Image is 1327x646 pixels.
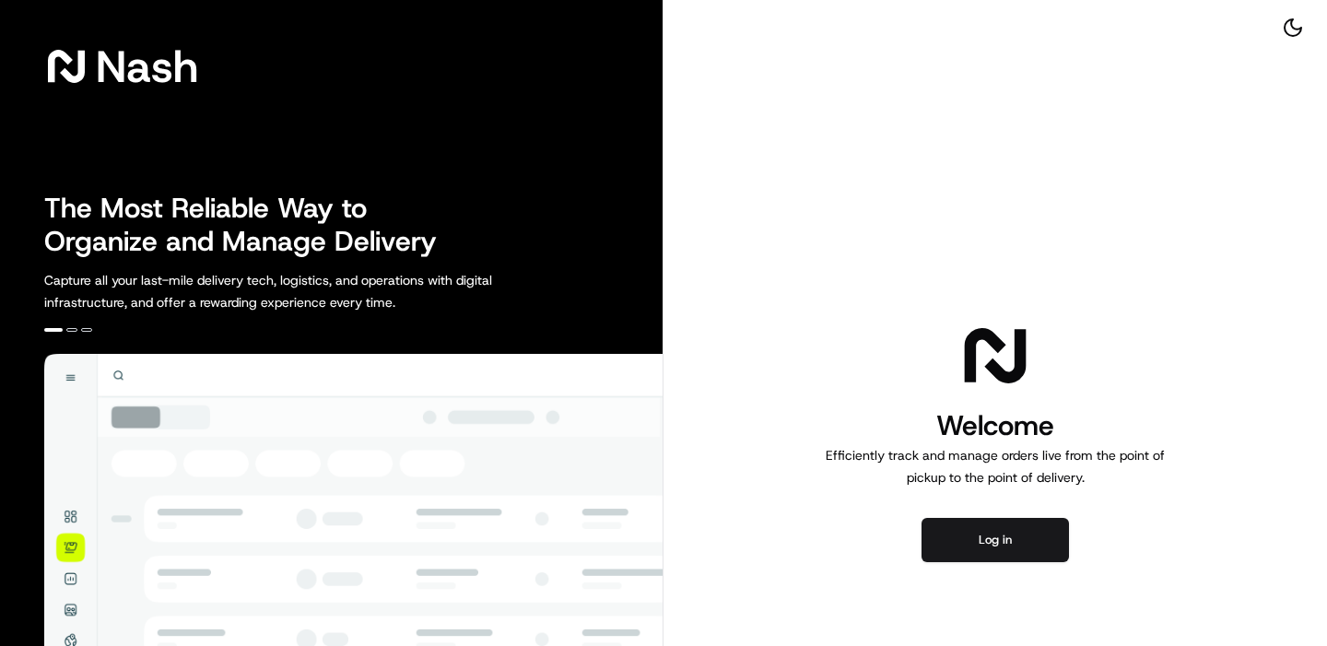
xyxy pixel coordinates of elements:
[818,407,1172,444] h1: Welcome
[922,518,1069,562] button: Log in
[818,444,1172,488] p: Efficiently track and manage orders live from the point of pickup to the point of delivery.
[44,269,575,313] p: Capture all your last-mile delivery tech, logistics, and operations with digital infrastructure, ...
[44,192,457,258] h2: The Most Reliable Way to Organize and Manage Delivery
[96,48,198,85] span: Nash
